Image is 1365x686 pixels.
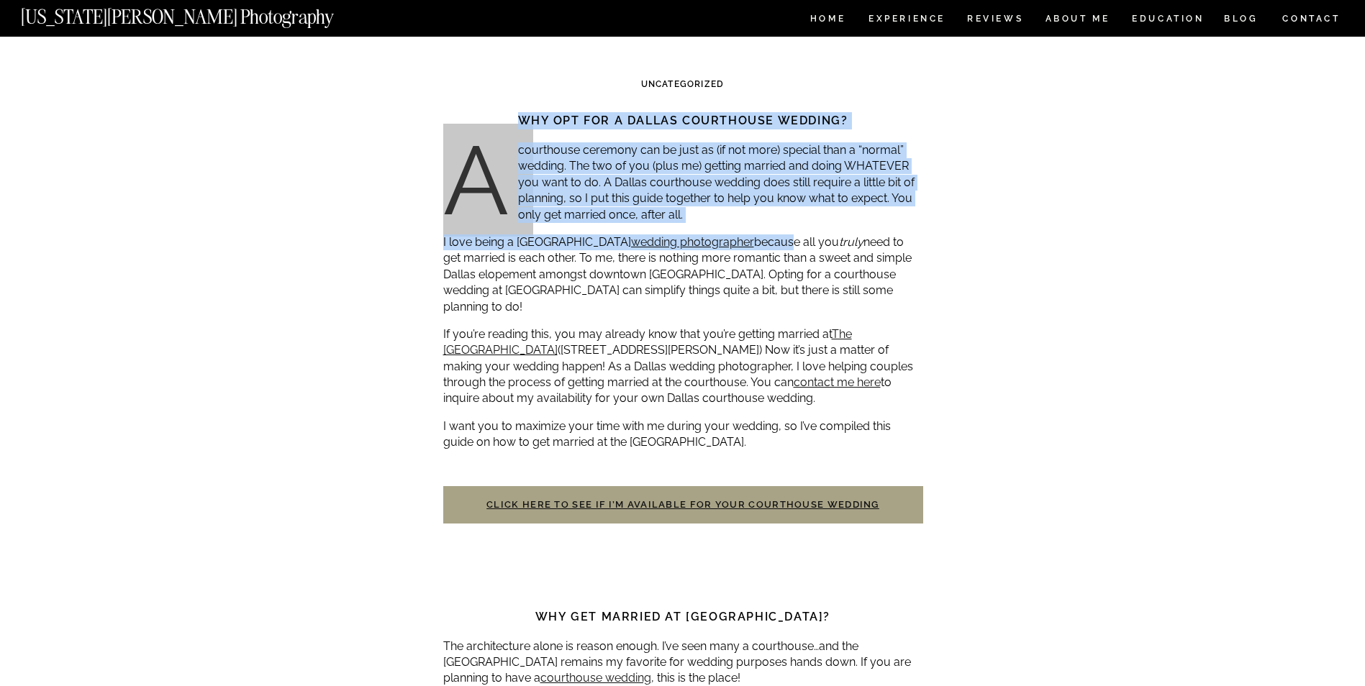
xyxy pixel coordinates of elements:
a: ABOUT ME [1045,14,1110,27]
strong: Why opt for a Dallas courthouse wedding? [518,114,848,127]
a: [US_STATE][PERSON_NAME] Photography [21,7,382,19]
em: truly [839,235,863,249]
a: contact me here [794,375,881,389]
a: BLOG [1224,14,1259,27]
strong: Why get married at [GEOGRAPHIC_DATA]? [535,610,830,623]
p: If you’re reading this, you may already know that you’re getting married at ([STREET_ADDRESS][PER... [443,326,923,407]
p: A courthouse ceremony can be just as (if not more) special than a “normal” wedding. The two of yo... [443,142,923,223]
a: wedding photographer [631,235,754,249]
a: REVIEWS [967,14,1021,27]
a: CONTACT [1282,11,1341,27]
p: I want you to maximize your time with me during your wedding, so I’ve compiled this guide on how ... [443,419,923,451]
a: courthouse wedding [540,671,651,685]
a: Experience [869,14,944,27]
a: EDUCATION [1130,14,1206,27]
a: HOME [807,14,848,27]
a: Uncategorized [641,79,725,89]
p: I love being a [GEOGRAPHIC_DATA] because all you need to get married is each other. To me, there ... [443,234,923,315]
a: Click here to see if I’m available for your courthouse wedding [486,499,879,510]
